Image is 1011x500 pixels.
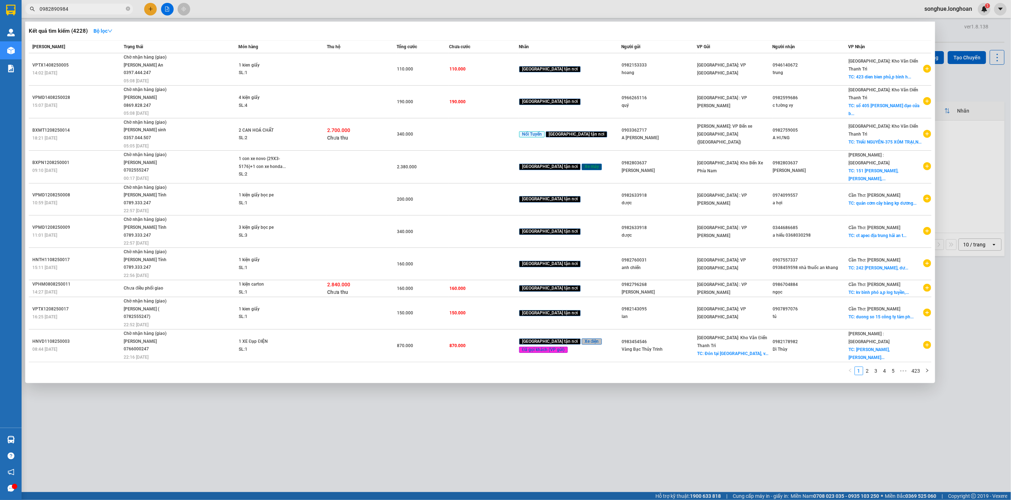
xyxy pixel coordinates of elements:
[773,159,848,167] div: 0982803637
[773,62,848,69] div: 0946140672
[872,367,880,375] a: 3
[239,305,293,313] div: 1 kien giấy
[449,310,466,315] span: 150.000
[923,65,931,73] span: plus-circle
[622,313,696,321] div: lan
[848,347,890,360] span: TC: [PERSON_NAME], [PERSON_NAME]...
[32,305,122,313] div: VPTX1208250017
[519,131,545,138] span: Nối Tuyến
[582,338,602,345] span: Xe điện
[622,159,696,167] div: 0982803637
[124,159,178,174] div: [PERSON_NAME] 0702555247
[124,285,178,292] div: Chưa điều phối giao
[622,264,696,272] div: anh chiến
[848,153,889,165] span: [PERSON_NAME] : [GEOGRAPHIC_DATA]
[449,286,466,291] span: 160.000
[519,196,581,203] span: [GEOGRAPHIC_DATA] tận nơi
[622,338,696,346] div: 0983454546
[622,127,696,134] div: 0903362717
[32,94,122,101] div: VPMD1408250028
[622,346,696,353] div: Vàng Bạc Thủy Trinh
[239,69,293,77] div: SL: 1
[124,241,148,246] span: 22:57 [DATE]
[124,355,148,360] span: 22:16 [DATE]
[622,288,696,296] div: [PERSON_NAME]
[124,119,178,127] div: Chờ nhận hàng (giao)
[124,184,178,192] div: Chờ nhận hàng (giao)
[7,47,15,54] img: warehouse-icon
[124,191,178,207] div: [PERSON_NAME] Tính 0789.333.247
[923,367,932,375] button: right
[622,94,696,102] div: 0966265116
[124,126,178,142] div: [PERSON_NAME] sinh 0357.044.507
[124,216,178,224] div: Chờ nhận hàng (giao)
[923,162,931,170] span: plus-circle
[124,144,148,149] span: 05:05 [DATE]
[622,199,696,207] div: dược
[32,136,57,141] span: 18:21 [DATE]
[124,54,178,62] div: Chờ nhận hàng (giao)
[107,28,113,33] span: down
[848,265,908,271] span: TC: 242 [PERSON_NAME], dư...
[697,124,752,145] span: [PERSON_NAME]: VP Bến xe [GEOGRAPHIC_DATA] ([GEOGRAPHIC_DATA])
[397,343,413,348] span: 870.000
[925,368,929,373] span: right
[239,346,293,354] div: SL: 1
[848,225,900,230] span: Cần Thơ: [PERSON_NAME]
[773,167,848,174] div: [PERSON_NAME]
[697,95,747,108] span: [GEOGRAPHIC_DATA] : VP [PERSON_NAME]
[848,331,889,344] span: [PERSON_NAME] : [GEOGRAPHIC_DATA]
[124,94,178,109] div: [PERSON_NAME] 0869.828.247
[622,192,696,199] div: 0982633918
[622,62,696,69] div: 0982153333
[848,59,919,72] span: [GEOGRAPHIC_DATA]: Kho Văn Điển Thanh Trì
[238,44,258,49] span: Món hàng
[622,281,696,288] div: 0982796268
[848,140,921,145] span: TC: THÁI NGUYÊN-375 XÓM TRẠI,N...
[124,305,178,321] div: [PERSON_NAME] ( 0782555247)
[239,264,293,272] div: SL: 1
[773,134,848,142] div: A HƯNG
[32,338,122,345] div: HNVD1108250003
[397,229,413,234] span: 340.000
[519,99,581,105] span: [GEOGRAPHIC_DATA] tận nơi
[239,281,293,288] div: 1 kiện carton
[124,297,178,305] div: Chờ nhận hàng (giao)
[124,322,148,327] span: 22:52 [DATE]
[697,44,710,49] span: VP Gửi
[697,63,746,76] span: [GEOGRAPHIC_DATA]: VP [GEOGRAPHIC_DATA]
[8,469,14,476] span: notification
[30,6,35,12] span: search
[864,367,872,375] a: 2
[773,232,848,239] div: a hiếu 0368030298
[124,256,178,272] div: [PERSON_NAME] Tính 0789.333.247
[622,256,696,264] div: 0982760031
[126,6,130,13] span: close-circle
[923,259,931,267] span: plus-circle
[327,289,348,295] span: Chưa thu
[124,338,178,353] div: [PERSON_NAME] 0766000247
[126,6,130,11] span: close-circle
[449,343,466,348] span: 870.000
[848,306,900,312] span: Cần Thơ: [PERSON_NAME]
[880,367,889,375] li: 4
[697,282,747,295] span: [GEOGRAPHIC_DATA] : VP [PERSON_NAME]
[124,78,148,83] span: 05:08 [DATE]
[124,273,148,278] span: 22:56 [DATE]
[124,44,143,49] span: Trạng thái
[124,86,178,94] div: Chờ nhận hàng (giao)
[32,347,57,352] span: 08:44 [DATE]
[697,335,767,348] span: [GEOGRAPHIC_DATA]: Kho Văn Điển Thanh Trì
[7,29,15,36] img: warehouse-icon
[32,62,122,69] div: VPTX1408250005
[397,164,417,169] span: 2.380.000
[239,155,293,171] div: 1 con xe novo (29X3-5176)+1 con xe honda...
[397,286,413,291] span: 160.000
[32,127,122,134] div: BXMT1208250014
[397,262,413,267] span: 160.000
[848,282,900,287] span: Cần Thơ: [PERSON_NAME]
[519,66,581,73] span: [GEOGRAPHIC_DATA] tận nơi
[32,71,57,76] span: 14:02 [DATE]
[848,103,919,116] span: TC: số 405 [PERSON_NAME] đạo cửa b...
[923,195,931,203] span: plus-circle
